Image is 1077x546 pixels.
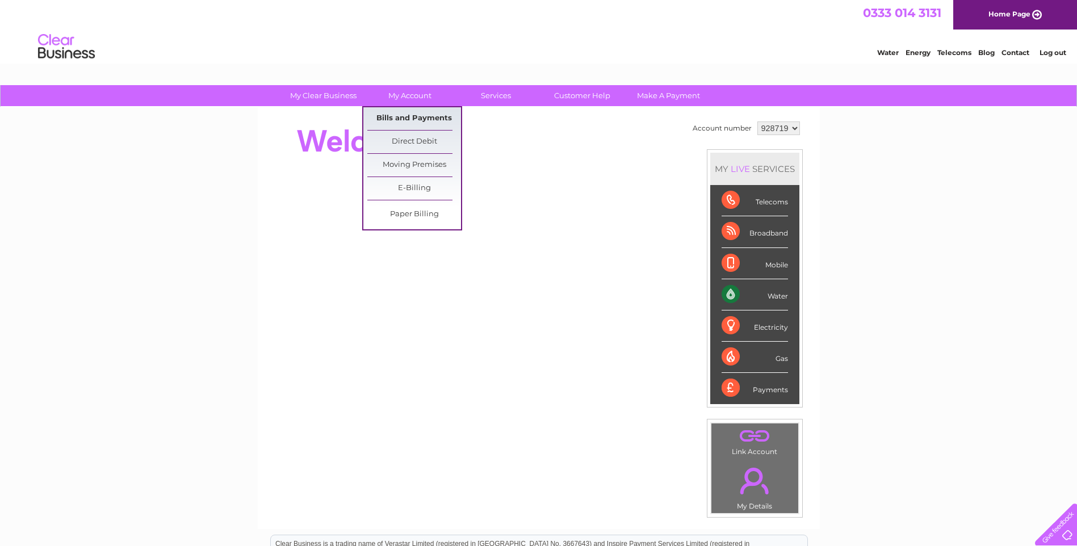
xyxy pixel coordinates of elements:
[622,85,715,106] a: Make A Payment
[367,203,461,226] a: Paper Billing
[367,154,461,177] a: Moving Premises
[367,177,461,200] a: E-Billing
[711,458,799,514] td: My Details
[906,48,931,57] a: Energy
[711,423,799,459] td: Link Account
[722,310,788,342] div: Electricity
[722,342,788,373] div: Gas
[710,153,799,185] div: MY SERVICES
[1001,48,1029,57] a: Contact
[363,85,456,106] a: My Account
[978,48,995,57] a: Blog
[367,107,461,130] a: Bills and Payments
[722,373,788,404] div: Payments
[276,85,370,106] a: My Clear Business
[714,461,795,501] a: .
[535,85,629,106] a: Customer Help
[367,131,461,153] a: Direct Debit
[937,48,971,57] a: Telecoms
[722,279,788,310] div: Water
[714,426,795,446] a: .
[722,185,788,216] div: Telecoms
[690,119,755,138] td: Account number
[728,163,752,174] div: LIVE
[877,48,899,57] a: Water
[271,6,807,55] div: Clear Business is a trading name of Verastar Limited (registered in [GEOGRAPHIC_DATA] No. 3667643...
[722,248,788,279] div: Mobile
[863,6,941,20] a: 0333 014 3131
[1040,48,1066,57] a: Log out
[722,216,788,247] div: Broadband
[37,30,95,64] img: logo.png
[449,85,543,106] a: Services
